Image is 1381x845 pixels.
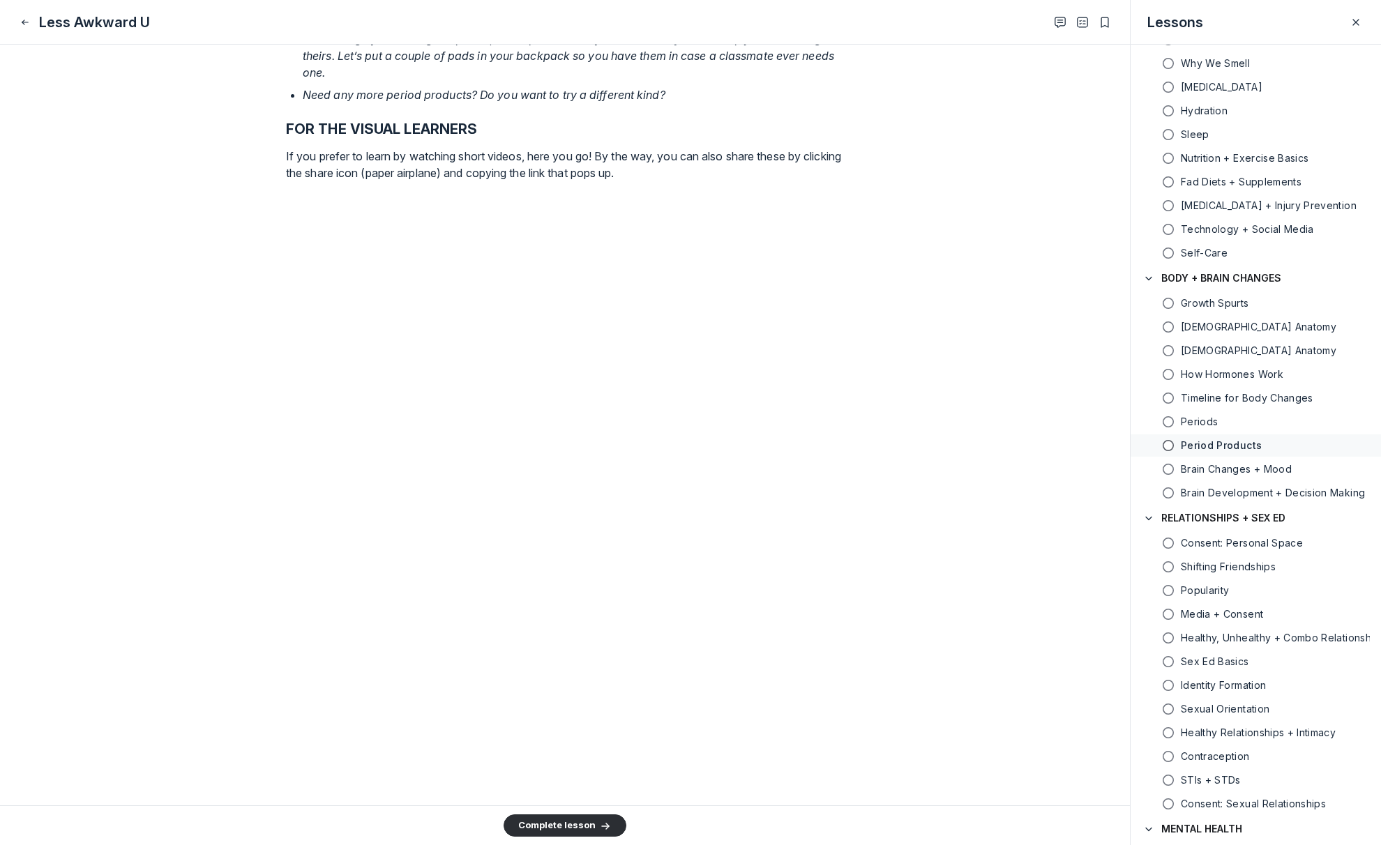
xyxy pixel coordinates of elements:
[1131,292,1381,314] a: Growth Spurts
[1131,316,1381,338] a: [DEMOGRAPHIC_DATA] Anatomy
[1147,13,1203,32] h3: Lessons
[504,814,626,837] button: Complete lesson
[1181,749,1250,763] h5: Contraception
[1181,344,1336,358] span: Male Anatomy
[1161,511,1285,525] h4: RELATIONSHIPS + SEX ED
[1181,199,1357,213] h5: [MEDICAL_DATA] + Injury Prevention
[1181,773,1241,787] h5: STIs + STDs
[1161,271,1281,285] h4: BODY + BRAIN CHANGES
[1181,655,1249,669] h5: Sex Ed Basics
[1131,504,1381,532] button: RELATIONSHIPS + SEX ED
[1131,815,1381,843] button: MENTAL HEALTH
[1181,560,1276,574] span: Shifting Friendships
[286,148,844,181] p: If you prefer to learn by watching short videos, here you go! By the way, you can also share thes...
[1131,722,1381,744] a: Healthy Relationships + Intimacy
[1131,363,1381,386] a: How Hormones Work
[1161,822,1242,836] h4: MENTAL HEALTH
[1052,14,1069,31] button: Close Comments
[1131,745,1381,768] a: Contraception
[1131,458,1381,480] a: Brain Changes + Mood
[1074,14,1091,31] button: Open Table of contents
[303,88,665,102] em: Need any more period products? Do you want to try a different kind?
[1131,650,1381,673] a: Sex Ed Basics
[1131,482,1381,504] a: Brain Development + Decision Making
[17,14,33,31] button: Close
[1131,556,1381,578] a: Shifting Friendships
[1181,104,1228,118] h5: Hydration
[1181,439,1262,452] h5: Period Products
[1181,199,1357,213] span: Concussion + Injury Prevention
[1131,340,1381,362] a: [DEMOGRAPHIC_DATA] Anatomy
[1131,793,1381,815] a: Consent: Sexual Relationships
[1181,222,1314,236] h5: Technology + Social Media
[1131,627,1381,649] a: Healthy, Unhealthy + Combo Relationships
[1181,631,1370,645] h5: Healthy, Unhealthy + Combo Relationships
[1181,80,1262,94] h5: [MEDICAL_DATA]
[1181,702,1269,716] h5: Sexual Orientation
[1181,797,1326,811] h5: Consent: Sexual Relationships
[1181,726,1336,740] h5: Healthy Relationships + Intimacy
[1348,14,1364,31] button: Close
[1131,698,1381,720] a: Sexual Orientation
[1131,264,1381,292] button: BODY + BRAIN CHANGES
[1181,486,1365,500] h5: Brain Development + Decision Making
[1131,603,1381,625] a: Media + Consent
[1131,674,1381,696] a: Identity Formation
[1131,218,1381,241] a: Technology + Social Media
[1181,678,1266,692] h5: Identity Formation
[1131,147,1381,169] a: Nutrition + Exercise Basics
[1131,52,1381,75] a: Why We Smell
[1181,56,1250,70] h5: Why We Smell
[1131,532,1381,554] a: Consent: Personal Space
[1131,100,1381,122] a: Hydration
[1131,171,1381,193] a: Fad Diets + Supplements
[1181,175,1301,189] h5: Fad Diets + Supplements
[1181,128,1209,142] h5: Sleep
[1181,296,1249,310] h5: Growth Spurts
[1131,434,1381,457] a: Period Products
[1181,367,1283,381] h5: How Hormones Work
[1131,123,1381,146] a: Sleep
[1181,462,1292,476] h5: Brain Changes + Mood
[1181,584,1230,597] h5: Popularity
[1181,246,1228,260] h5: Self-Care
[1181,320,1336,334] h5: [DEMOGRAPHIC_DATA] Anatomy
[1181,607,1263,621] h5: Media + Consent
[1181,415,1218,429] h5: Periods
[1181,536,1303,550] h5: Consent: Personal Space
[286,121,477,137] strong: FOR THE VISUAL LEARNERS
[39,13,150,32] h1: Less Awkward U
[1131,579,1381,602] a: Popularity
[1181,391,1313,405] h5: Timeline for Body Changes
[1131,242,1381,264] a: Self-Care
[1181,151,1308,165] h5: Nutrition + Exercise Basics
[1181,344,1336,358] h5: [DEMOGRAPHIC_DATA] Anatomy
[1131,387,1381,409] a: Timeline for Body Changes
[1096,14,1113,31] button: Bookmarks
[1181,320,1336,334] span: Female Anatomy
